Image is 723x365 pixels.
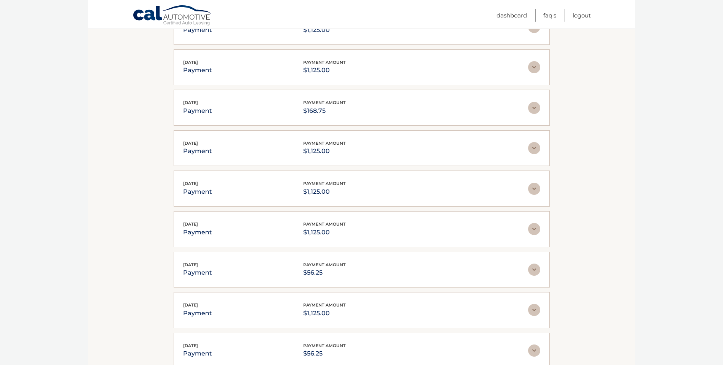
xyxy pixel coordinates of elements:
[183,348,212,359] p: payment
[183,302,198,308] span: [DATE]
[303,60,346,65] span: payment amount
[303,141,346,146] span: payment amount
[303,262,346,267] span: payment amount
[183,267,212,278] p: payment
[303,181,346,186] span: payment amount
[183,221,198,227] span: [DATE]
[543,9,556,22] a: FAQ's
[528,344,540,357] img: accordion-rest.svg
[183,343,198,348] span: [DATE]
[528,223,540,235] img: accordion-rest.svg
[303,221,346,227] span: payment amount
[528,142,540,154] img: accordion-rest.svg
[183,146,212,156] p: payment
[183,308,212,319] p: payment
[183,25,212,35] p: payment
[183,227,212,238] p: payment
[303,146,346,156] p: $1,125.00
[303,308,346,319] p: $1,125.00
[528,102,540,114] img: accordion-rest.svg
[303,106,346,116] p: $168.75
[183,262,198,267] span: [DATE]
[528,264,540,276] img: accordion-rest.svg
[183,141,198,146] span: [DATE]
[183,65,212,76] p: payment
[528,61,540,73] img: accordion-rest.svg
[303,65,346,76] p: $1,125.00
[303,227,346,238] p: $1,125.00
[183,60,198,65] span: [DATE]
[183,186,212,197] p: payment
[528,304,540,316] img: accordion-rest.svg
[573,9,591,22] a: Logout
[528,183,540,195] img: accordion-rest.svg
[303,186,346,197] p: $1,125.00
[183,106,212,116] p: payment
[183,181,198,186] span: [DATE]
[303,267,346,278] p: $56.25
[133,5,212,27] a: Cal Automotive
[303,343,346,348] span: payment amount
[183,100,198,105] span: [DATE]
[303,302,346,308] span: payment amount
[303,348,346,359] p: $56.25
[303,100,346,105] span: payment amount
[497,9,527,22] a: Dashboard
[303,25,346,35] p: $1,125.00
